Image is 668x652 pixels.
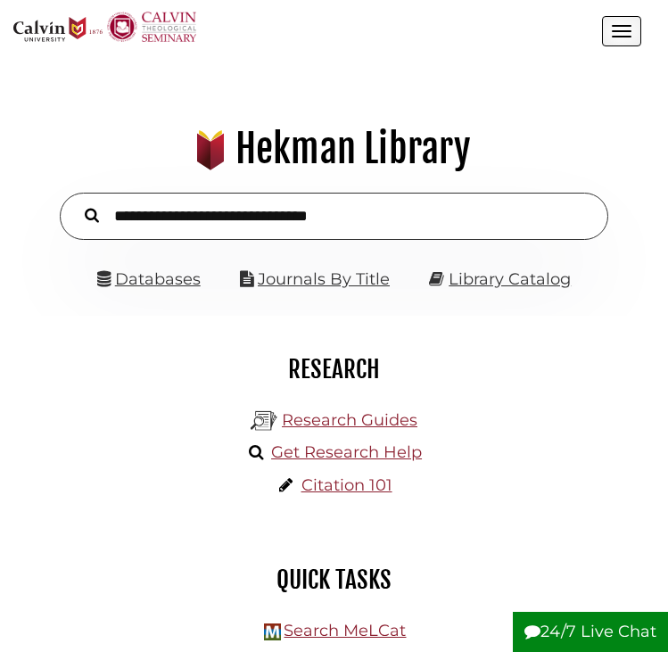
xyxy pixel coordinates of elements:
img: Hekman Library Logo [251,408,277,434]
button: Open the menu [602,16,641,46]
a: Search MeLCat [284,621,406,640]
a: Databases [97,269,201,289]
a: Research Guides [282,410,417,430]
h2: Quick Tasks [27,565,641,595]
a: Journals By Title [258,269,390,289]
i: Search [85,208,99,224]
img: Calvin Theological Seminary [107,12,196,42]
button: Search [76,203,108,226]
a: Citation 101 [301,475,392,495]
a: Library Catalog [449,269,571,289]
img: Hekman Library Logo [264,623,281,640]
h1: Hekman Library [23,125,645,173]
a: Get Research Help [271,442,422,462]
h2: Research [27,354,641,384]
